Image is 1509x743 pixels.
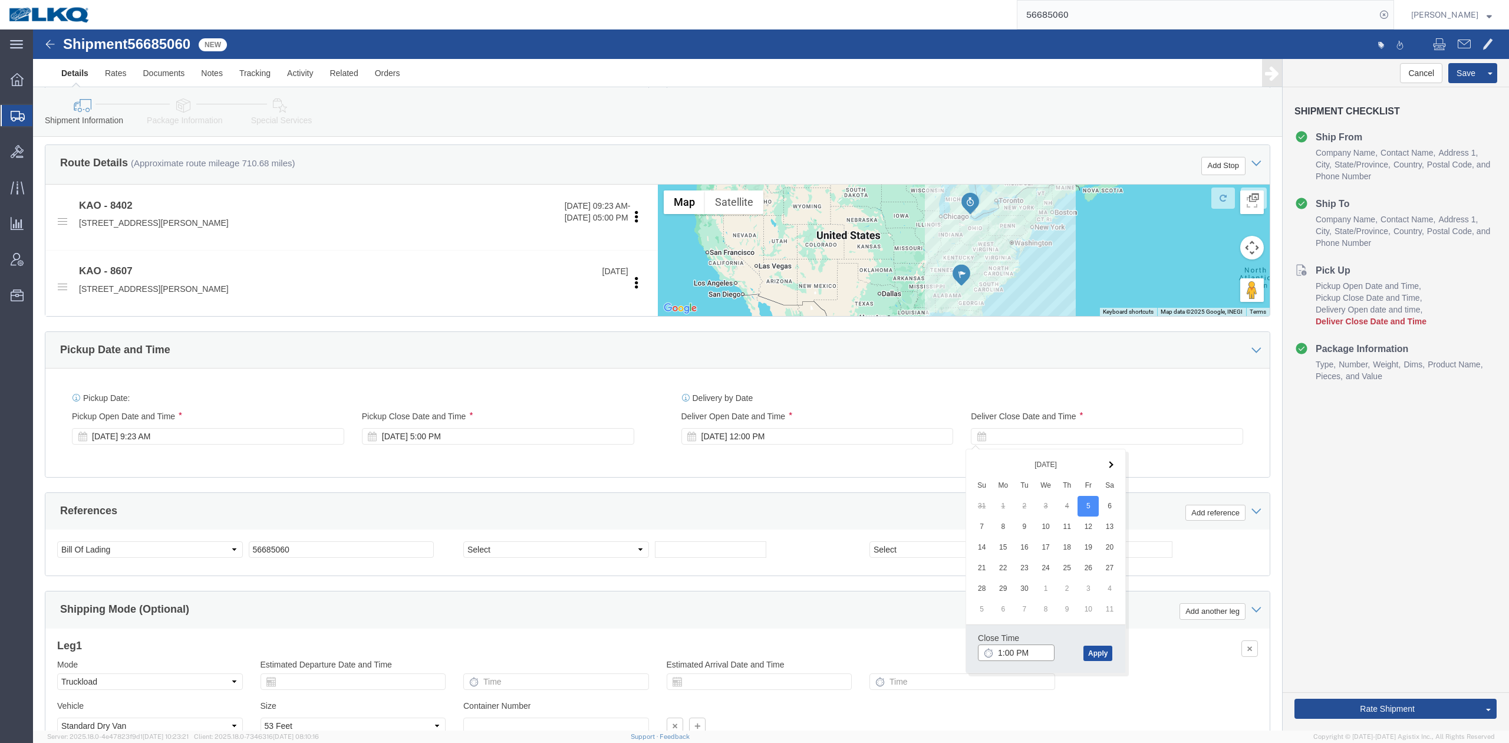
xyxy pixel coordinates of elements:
[143,733,189,740] span: [DATE] 10:23:21
[273,733,319,740] span: [DATE] 08:10:16
[660,733,690,740] a: Feedback
[1017,1,1376,29] input: Search for shipment number, reference number
[1411,8,1492,22] button: [PERSON_NAME]
[631,733,660,740] a: Support
[8,6,91,24] img: logo
[1411,8,1478,21] span: Matt Harvey
[47,733,189,740] span: Server: 2025.18.0-4e47823f9d1
[33,29,1509,731] iframe: FS Legacy Container
[1313,732,1495,742] span: Copyright © [DATE]-[DATE] Agistix Inc., All Rights Reserved
[194,733,319,740] span: Client: 2025.18.0-7346316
